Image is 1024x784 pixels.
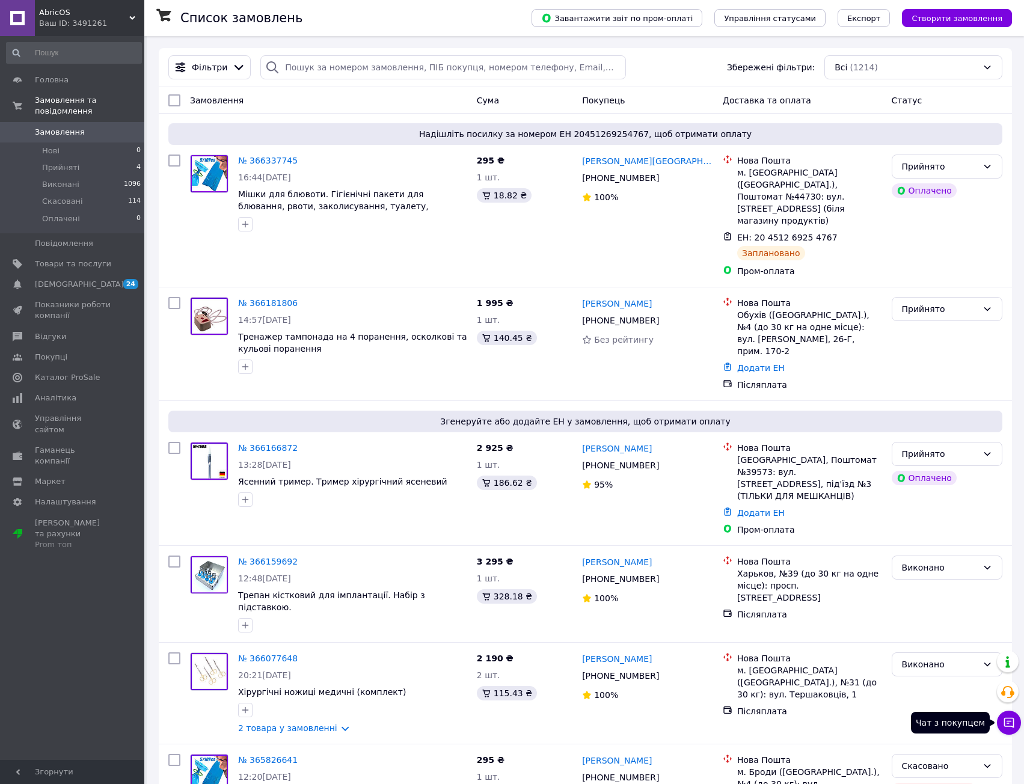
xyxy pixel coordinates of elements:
a: Фото товару [190,155,228,193]
img: Фото товару [191,653,228,690]
span: Покупці [35,352,67,363]
span: 0 [136,213,141,224]
div: Пром-оплата [737,265,882,277]
a: [PERSON_NAME] [582,298,652,310]
a: № 366159692 [238,557,298,566]
span: Налаштування [35,497,96,507]
span: [PHONE_NUMBER] [582,574,659,584]
div: Заплановано [737,246,805,260]
span: 20:21[DATE] [238,670,291,680]
div: [GEOGRAPHIC_DATA], Поштомат №39573: вул. [STREET_ADDRESS], під'їзд №3 (ТІЛЬКИ ДЛЯ МЕШКАНЦІВ) [737,454,882,502]
span: [PHONE_NUMBER] [582,173,659,183]
a: Фото товару [190,556,228,594]
a: Фото товару [190,652,228,691]
div: Чат з покупцем [911,712,990,733]
div: Нова Пошта [737,652,882,664]
div: Пром-оплата [737,524,882,536]
span: 95% [594,480,613,489]
input: Пошук за номером замовлення, ПІБ покупця, номером телефону, Email, номером накладної [260,55,626,79]
span: 14:57[DATE] [238,315,291,325]
div: Післяплата [737,705,882,717]
a: № 366077648 [238,654,298,663]
a: № 366166872 [238,443,298,453]
button: Експорт [838,9,891,27]
span: 4 [136,162,141,173]
a: Створити замовлення [890,13,1012,22]
a: Трепан кістковий для імплантації. Набір з підставкою. [238,590,425,612]
span: Доставка та оплата [723,96,811,105]
a: Хірургічні ножиці медичні (комплект) [238,687,406,697]
a: Додати ЕН [737,363,785,373]
button: Управління статусами [714,9,826,27]
span: [PHONE_NUMBER] [582,671,659,681]
img: Фото товару [191,155,228,192]
span: 1 шт. [477,772,500,782]
a: Ясенний тример. Тример хірургічний ясеневий [238,477,447,486]
div: Оплачено [892,183,957,198]
span: Замовлення та повідомлення [35,95,144,117]
button: Створити замовлення [902,9,1012,27]
span: Відгуки [35,331,66,342]
span: Без рейтингу [594,335,654,345]
span: Головна [35,75,69,85]
span: Замовлення [190,96,244,105]
span: Виконані [42,179,79,190]
span: [PHONE_NUMBER] [582,316,659,325]
img: Фото товару [191,298,228,335]
span: 2 шт. [477,670,500,680]
div: Нова Пошта [737,297,882,309]
span: 1 шт. [477,574,500,583]
div: 18.82 ₴ [477,188,532,203]
a: Додати ЕН [737,508,785,518]
span: Експорт [847,14,881,23]
div: Обухів ([GEOGRAPHIC_DATA].), №4 (до 30 кг на одне місце): вул. [PERSON_NAME], 26-Г, прим. 170-2 [737,309,882,357]
a: № 365826641 [238,755,298,765]
span: Мішки для блювоти. Гігієнічні пакети для блювання, рвоти, заколисування, туалету, подорожей. [238,189,429,223]
span: 13:28[DATE] [238,460,291,470]
span: 295 ₴ [477,156,504,165]
span: Аналітика [35,393,76,403]
img: Фото товару [191,443,228,480]
span: 100% [594,690,618,700]
div: Післяплата [737,379,882,391]
span: (1214) [850,63,878,72]
div: Виконано [902,658,978,671]
span: Управління статусами [724,14,816,23]
div: Прийнято [902,160,978,173]
span: 2 925 ₴ [477,443,514,453]
div: Прийнято [902,447,978,461]
div: 115.43 ₴ [477,686,537,700]
span: 12:48[DATE] [238,574,291,583]
span: [PERSON_NAME] та рахунки [35,518,111,551]
span: 1 шт. [477,315,500,325]
span: 0 [136,145,141,156]
span: Cума [477,96,499,105]
div: Виконано [902,561,978,574]
span: 16:44[DATE] [238,173,291,182]
span: Тренажер тампонада на 4 поранення, осколкові та кульові поранення [238,332,467,354]
span: Нові [42,145,60,156]
a: Фото товару [190,442,228,480]
img: Фото товару [191,556,228,593]
span: Всі [835,61,847,73]
span: Надішліть посилку за номером ЕН 20451269254767, щоб отримати оплату [173,128,998,140]
span: Скасовані [42,196,83,207]
a: [PERSON_NAME] [582,653,652,665]
a: 2 товара у замовленні [238,723,337,733]
div: Нова Пошта [737,442,882,454]
div: Ваш ID: 3491261 [39,18,144,29]
span: 1 шт. [477,460,500,470]
span: 1 шт. [477,173,500,182]
div: Харьков, №39 (до 30 кг на одне місце): просп. [STREET_ADDRESS] [737,568,882,604]
span: Завантажити звіт по пром-оплаті [541,13,693,23]
a: [PERSON_NAME] [582,556,652,568]
span: Згенеруйте або додайте ЕН у замовлення, щоб отримати оплату [173,415,998,427]
span: Повідомлення [35,238,93,249]
span: 100% [594,192,618,202]
span: AbricOS [39,7,129,18]
span: [DEMOGRAPHIC_DATA] [35,279,124,290]
span: Гаманець компанії [35,445,111,467]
